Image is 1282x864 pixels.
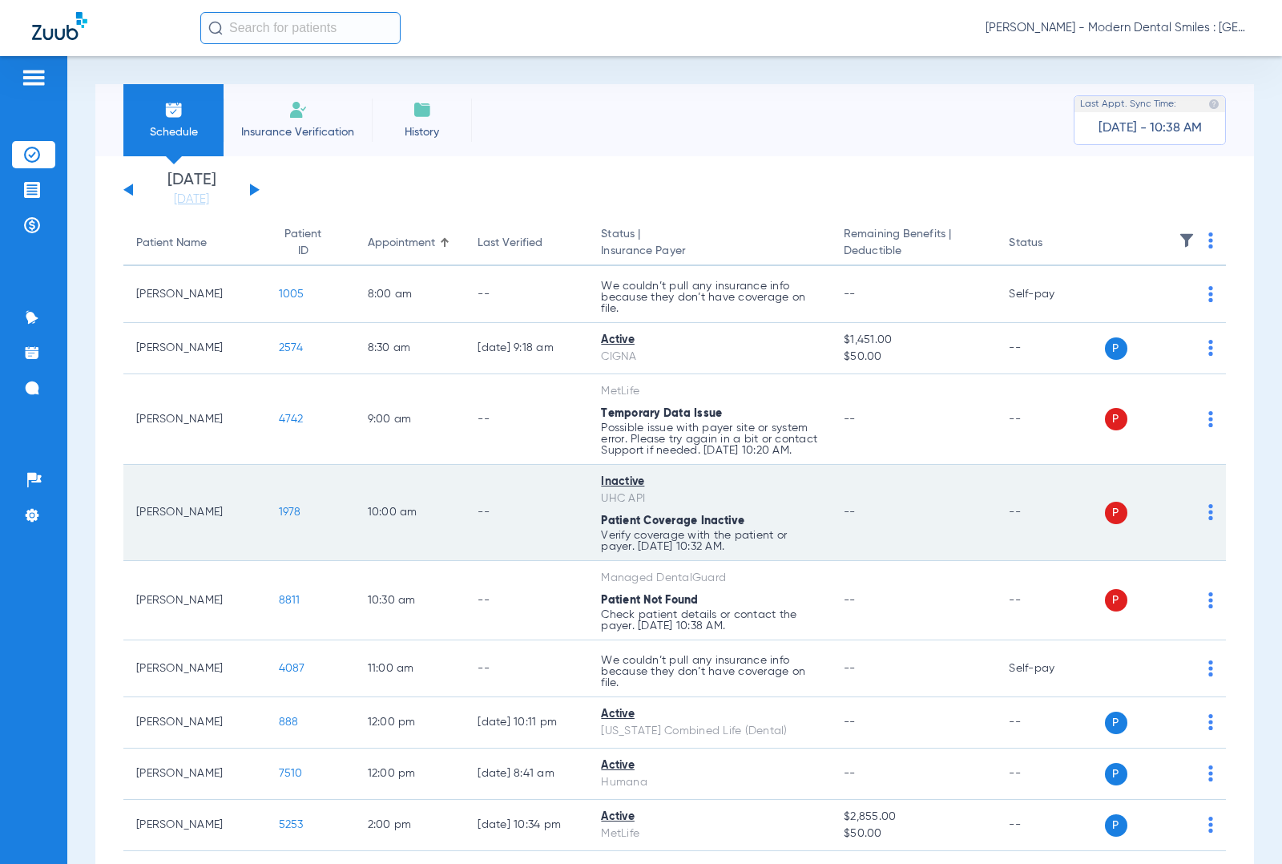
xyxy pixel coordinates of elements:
[844,768,856,779] span: --
[844,595,856,606] span: --
[384,124,460,140] span: History
[236,124,360,140] span: Insurance Verification
[1105,337,1127,360] span: P
[136,235,207,252] div: Patient Name
[355,697,466,749] td: 12:00 PM
[1208,660,1213,676] img: group-dot-blue.svg
[996,561,1104,640] td: --
[355,374,466,465] td: 9:00 AM
[288,100,308,119] img: Manual Insurance Verification
[1105,814,1127,837] span: P
[368,235,435,252] div: Appointment
[465,374,588,465] td: --
[135,124,212,140] span: Schedule
[478,235,575,252] div: Last Verified
[844,717,856,728] span: --
[601,655,818,688] p: We couldn’t pull any insurance info because they don’t have coverage on file.
[601,408,722,419] span: Temporary Data Issue
[279,414,304,425] span: 4742
[601,515,744,527] span: Patient Coverage Inactive
[279,819,304,830] span: 5253
[1105,763,1127,785] span: P
[844,332,983,349] span: $1,451.00
[279,595,300,606] span: 8811
[601,723,818,740] div: [US_STATE] Combined Life (Dental)
[601,826,818,842] div: MetLife
[279,226,328,260] div: Patient ID
[844,349,983,365] span: $50.00
[123,749,266,800] td: [PERSON_NAME]
[1080,96,1176,112] span: Last Appt. Sync Time:
[601,595,698,606] span: Patient Not Found
[355,800,466,851] td: 2:00 PM
[601,422,818,456] p: Possible issue with payer site or system error. Please try again in a bit or contact Support if n...
[123,697,266,749] td: [PERSON_NAME]
[1099,120,1202,136] span: [DATE] - 10:38 AM
[1202,787,1282,864] iframe: Chat Widget
[844,507,856,518] span: --
[996,266,1104,323] td: Self-pay
[601,609,818,632] p: Check patient details or contact the payer. [DATE] 10:38 AM.
[844,809,983,826] span: $2,855.00
[601,243,818,260] span: Insurance Payer
[279,289,304,300] span: 1005
[1208,232,1213,248] img: group-dot-blue.svg
[1208,411,1213,427] img: group-dot-blue.svg
[355,561,466,640] td: 10:30 AM
[996,749,1104,800] td: --
[368,235,453,252] div: Appointment
[601,570,818,587] div: Managed DentalGuard
[143,192,240,208] a: [DATE]
[123,323,266,374] td: [PERSON_NAME]
[279,663,305,674] span: 4087
[279,226,342,260] div: Patient ID
[601,474,818,491] div: Inactive
[279,717,299,728] span: 888
[1208,99,1220,110] img: last sync help info
[986,20,1250,36] span: [PERSON_NAME] - Modern Dental Smiles : [GEOGRAPHIC_DATA]
[355,465,466,561] td: 10:00 AM
[844,243,983,260] span: Deductible
[465,640,588,697] td: --
[21,68,46,87] img: hamburger-icon
[601,349,818,365] div: CIGNA
[123,465,266,561] td: [PERSON_NAME]
[478,235,542,252] div: Last Verified
[601,774,818,791] div: Humana
[164,100,183,119] img: Schedule
[844,414,856,425] span: --
[32,12,87,40] img: Zuub Logo
[601,332,818,349] div: Active
[844,826,983,842] span: $50.00
[143,172,240,208] li: [DATE]
[601,383,818,400] div: MetLife
[465,697,588,749] td: [DATE] 10:11 PM
[996,465,1104,561] td: --
[1105,408,1127,430] span: P
[279,342,304,353] span: 2574
[1105,502,1127,524] span: P
[465,561,588,640] td: --
[601,491,818,507] div: UHC API
[1208,286,1213,302] img: group-dot-blue.svg
[465,800,588,851] td: [DATE] 10:34 PM
[200,12,401,44] input: Search for patients
[1208,765,1213,781] img: group-dot-blue.svg
[355,266,466,323] td: 8:00 AM
[996,697,1104,749] td: --
[1208,504,1213,520] img: group-dot-blue.svg
[123,640,266,697] td: [PERSON_NAME]
[355,749,466,800] td: 12:00 PM
[831,221,996,266] th: Remaining Benefits |
[465,266,588,323] td: --
[601,530,818,552] p: Verify coverage with the patient or payer. [DATE] 10:32 AM.
[996,800,1104,851] td: --
[844,663,856,674] span: --
[601,757,818,774] div: Active
[279,768,303,779] span: 7510
[136,235,253,252] div: Patient Name
[123,561,266,640] td: [PERSON_NAME]
[1208,714,1213,730] img: group-dot-blue.svg
[465,749,588,800] td: [DATE] 8:41 AM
